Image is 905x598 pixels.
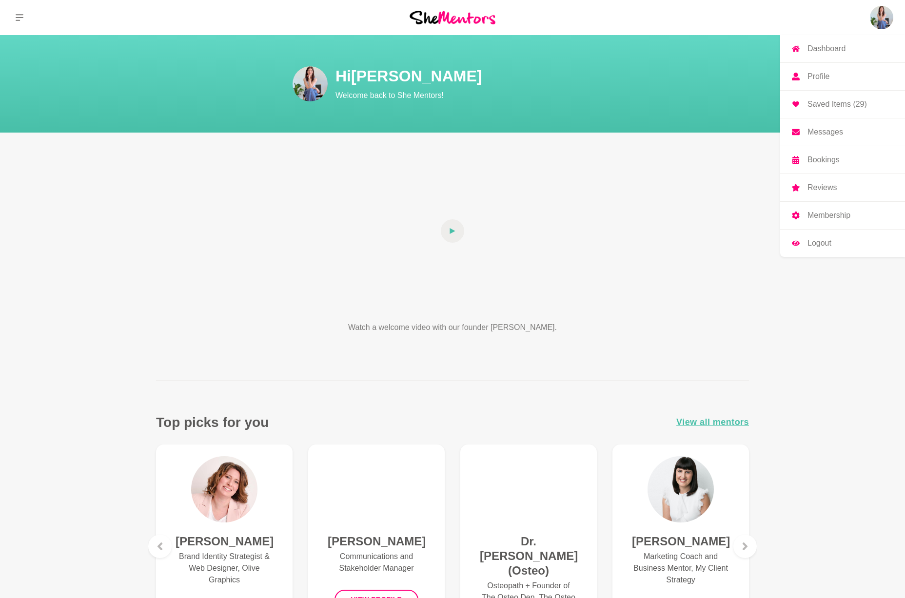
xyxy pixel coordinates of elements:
a: Profile [780,63,905,90]
p: Welcome back to She Mentors! [335,90,687,101]
p: Reviews [807,184,837,192]
p: Messages [807,128,843,136]
a: Georgina BarnesDashboardProfileSaved Items (29)MessagesBookingsReviewsMembershipLogout [870,6,893,29]
h4: [PERSON_NAME] [328,534,425,549]
a: Messages [780,118,905,146]
p: Watch a welcome video with our founder [PERSON_NAME]. [312,322,593,333]
img: Georgina Barnes [293,66,328,101]
p: Bookings [807,156,840,164]
h4: Dr. [PERSON_NAME] (Osteo) [480,534,577,578]
h4: [PERSON_NAME] [176,534,273,549]
a: Dashboard [780,35,905,62]
a: Bookings [780,146,905,174]
a: View all mentors [676,415,749,429]
p: Communications and Stakeholder Manager [328,551,425,574]
a: Saved Items (29) [780,91,905,118]
img: Hayley Robertson [648,456,714,522]
p: Logout [807,239,831,247]
h4: [PERSON_NAME] [632,534,729,549]
p: Saved Items (29) [807,100,867,108]
img: Georgina Barnes [870,6,893,29]
p: Dashboard [807,45,846,53]
p: Membership [807,212,850,219]
p: Marketing Coach and Business Mentor, My Client Strategy [632,551,729,586]
p: Brand Identity Strategist & Web Designer, Olive Graphics [176,551,273,586]
h3: Top picks for you [156,414,269,431]
img: She Mentors Logo [410,11,495,24]
h1: Hi [PERSON_NAME] [335,66,687,86]
p: Profile [807,73,829,80]
a: Reviews [780,174,905,201]
img: Amanda Greenman [191,456,257,522]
